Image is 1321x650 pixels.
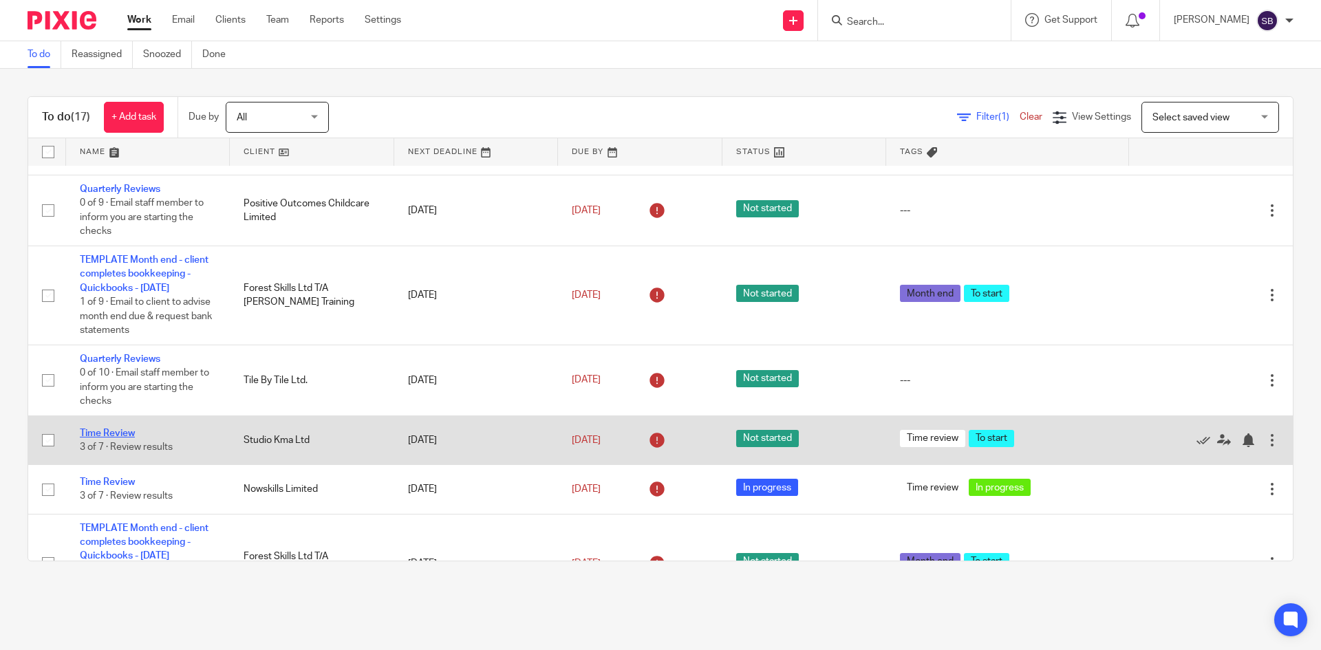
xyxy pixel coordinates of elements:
span: To start [969,430,1014,447]
td: [DATE] [394,175,558,246]
a: Clients [215,13,246,27]
span: All [237,113,247,122]
td: [DATE] [394,415,558,464]
span: [DATE] [572,376,601,385]
a: To do [28,41,61,68]
span: [DATE] [572,290,601,300]
span: Select saved view [1152,113,1229,122]
a: Time Review [80,477,135,487]
a: + Add task [104,102,164,133]
span: [DATE] [572,484,601,494]
span: Not started [736,285,799,302]
span: Filter [976,112,1020,122]
span: View Settings [1072,112,1131,122]
span: Not started [736,430,799,447]
p: [PERSON_NAME] [1174,13,1249,27]
input: Search [846,17,969,29]
img: Pixie [28,11,96,30]
a: Done [202,41,236,68]
a: Clear [1020,112,1042,122]
a: Quarterly Reviews [80,354,160,364]
a: TEMPLATE Month end - client completes bookkeeping - Quickbooks - [DATE] [80,255,208,293]
p: Due by [189,110,219,124]
span: Time review [900,430,965,447]
td: Forest Skills Ltd T/A [PERSON_NAME] Training [230,514,394,613]
div: --- [900,373,1115,387]
a: Work [127,13,151,27]
span: Get Support [1044,15,1097,25]
span: 0 of 9 · Email staff member to inform you are starting the checks [80,199,204,237]
span: 3 of 7 · Review results [80,492,173,501]
h1: To do [42,110,90,124]
a: Email [172,13,195,27]
a: Settings [365,13,401,27]
td: [DATE] [394,345,558,415]
a: TEMPLATE Month end - client completes bookkeeping - Quickbooks - [DATE] [80,523,208,561]
span: To start [964,285,1009,302]
span: [DATE] [572,435,601,445]
span: Tags [900,148,923,155]
span: 1 of 9 · Email to client to advise month end due & request bank statements [80,297,212,335]
span: Not started [736,553,799,570]
span: To start [964,553,1009,570]
span: 0 of 10 · Email staff member to inform you are starting the checks [80,368,209,406]
a: Mark as done [1196,433,1217,447]
td: Tile By Tile Ltd. [230,345,394,415]
span: Month end [900,285,960,302]
a: Snoozed [143,41,192,68]
span: Time review [900,479,965,496]
span: In progress [736,479,798,496]
a: Reports [310,13,344,27]
a: Quarterly Reviews [80,184,160,194]
a: Reassigned [72,41,133,68]
a: Team [266,13,289,27]
span: (1) [998,112,1009,122]
td: [DATE] [394,246,558,345]
td: [DATE] [394,465,558,514]
span: (17) [71,111,90,122]
td: Nowskills Limited [230,465,394,514]
span: 3 of 7 · Review results [80,442,173,452]
div: --- [900,204,1115,217]
td: Studio Kma Ltd [230,415,394,464]
td: Positive Outcomes Childcare Limited [230,175,394,246]
span: [DATE] [572,206,601,215]
span: Not started [736,200,799,217]
td: Forest Skills Ltd T/A [PERSON_NAME] Training [230,246,394,345]
img: svg%3E [1256,10,1278,32]
span: [DATE] [572,559,601,568]
a: Time Review [80,429,135,438]
span: In progress [969,479,1031,496]
span: Month end [900,553,960,570]
td: [DATE] [394,514,558,613]
span: Not started [736,370,799,387]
